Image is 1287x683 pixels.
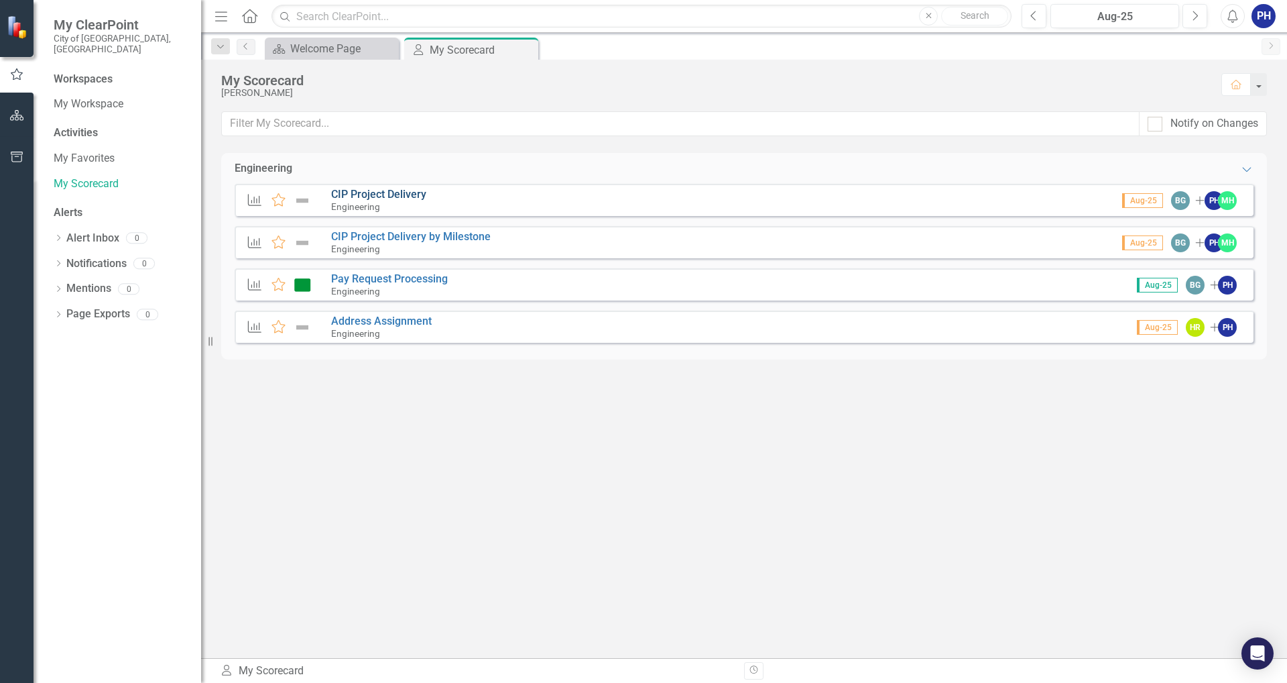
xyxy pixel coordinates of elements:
[294,235,311,251] img: Not Defined
[1218,318,1237,337] div: PH
[1171,233,1190,252] div: BG
[271,5,1012,28] input: Search ClearPoint...
[133,258,155,269] div: 0
[331,272,448,285] a: Pay Request Processing
[126,233,147,244] div: 0
[290,40,395,57] div: Welcome Page
[7,15,30,39] img: ClearPoint Strategy
[1186,318,1205,337] div: HR
[54,176,188,192] a: My Scorecard
[1186,276,1205,295] div: BG
[1218,191,1237,210] div: MH
[1218,276,1237,295] div: PH
[221,73,1208,88] div: My Scorecard
[1137,278,1178,293] span: Aug-25
[66,281,111,297] a: Mentions
[235,161,292,176] div: Engineering
[54,33,188,55] small: City of [GEOGRAPHIC_DATA], [GEOGRAPHIC_DATA]
[1171,191,1190,210] div: BG
[1218,233,1237,252] div: MH
[1050,4,1179,28] button: Aug-25
[54,72,113,87] div: Workspaces
[118,283,139,295] div: 0
[66,231,119,246] a: Alert Inbox
[331,244,380,254] small: Engineering
[54,205,188,221] div: Alerts
[1055,9,1174,25] div: Aug-25
[331,286,380,297] small: Engineering
[294,319,311,335] img: Not Defined
[66,307,130,322] a: Page Exports
[331,328,380,339] small: Engineering
[221,88,1208,98] div: [PERSON_NAME]
[331,230,491,243] a: CIP Project Delivery by Milestone
[54,151,188,166] a: My Favorites
[1170,116,1258,132] div: Notify on Changes
[961,10,989,21] span: Search
[1241,637,1274,670] div: Open Intercom Messenger
[331,188,426,201] a: CIP Project Delivery
[941,7,1008,25] button: Search
[1205,233,1223,252] div: PH
[221,111,1140,136] input: Filter My Scorecard...
[268,40,395,57] a: Welcome Page
[1122,235,1163,250] span: Aug-25
[294,193,311,209] img: Not Defined
[430,42,535,58] div: My Scorecard
[1137,320,1178,335] span: Aug-25
[1122,193,1163,208] span: Aug-25
[1251,4,1276,28] button: PH
[1205,191,1223,210] div: PH
[54,17,188,33] span: My ClearPoint
[137,309,158,320] div: 0
[54,125,188,141] div: Activities
[331,201,380,212] small: Engineering
[294,277,311,293] img: On Target
[54,97,188,112] a: My Workspace
[66,256,127,272] a: Notifications
[331,315,432,327] a: Address Assignment
[220,664,734,679] div: My Scorecard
